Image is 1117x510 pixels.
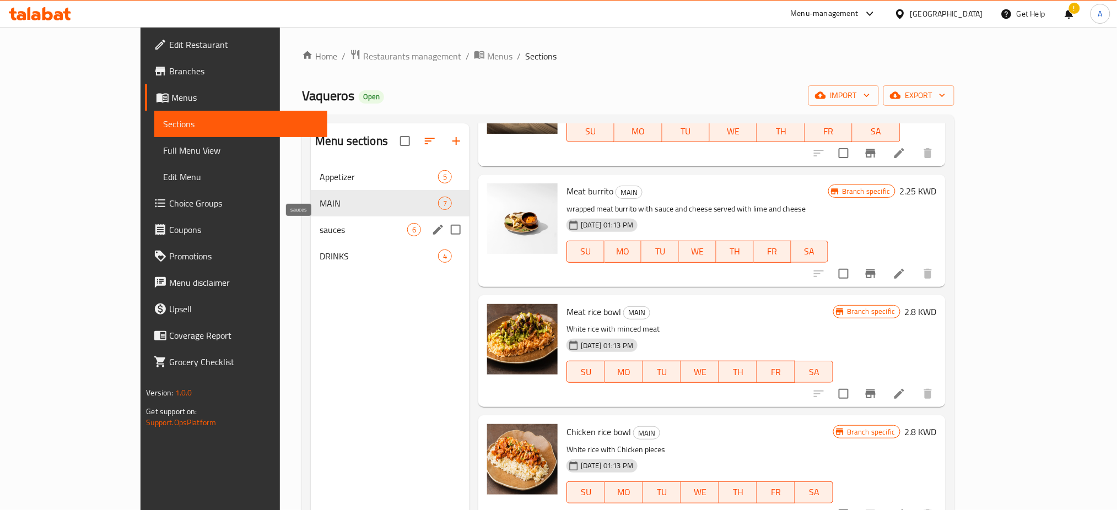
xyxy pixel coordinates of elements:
[145,190,327,216] a: Choice Groups
[302,49,954,63] nav: breadcrumb
[905,424,937,440] h6: 2.8 KWD
[438,197,452,210] div: items
[614,120,662,142] button: MO
[893,147,906,160] a: Edit menu item
[714,123,753,139] span: WE
[832,142,855,165] span: Select to update
[438,249,452,263] div: items
[800,364,829,380] span: SA
[679,241,716,263] button: WE
[154,137,327,164] a: Full Menu View
[857,123,895,139] span: SA
[757,120,805,142] button: TH
[633,426,660,440] div: MAIN
[487,50,512,63] span: Menus
[566,322,833,336] p: White rice with minced meat
[719,481,757,503] button: TH
[439,251,451,262] span: 4
[857,140,884,166] button: Branch-specific-item
[163,170,319,183] span: Edit Menu
[320,197,438,210] span: MAIN
[805,120,852,142] button: FR
[762,484,791,500] span: FR
[647,484,677,500] span: TU
[838,186,894,197] span: Branch specific
[350,49,461,63] a: Restaurants management
[762,364,791,380] span: FR
[466,50,470,63] li: /
[566,481,605,503] button: SU
[832,382,855,405] span: Select to update
[393,129,417,153] span: Select all sections
[175,386,192,400] span: 1.0.0
[817,89,870,102] span: import
[616,186,642,199] span: MAIN
[566,183,613,199] span: Meat burrito
[171,91,319,104] span: Menus
[320,249,438,263] span: DRINKS
[643,361,681,383] button: TU
[311,164,470,190] div: Appetizer5
[439,172,451,182] span: 5
[791,241,829,263] button: SA
[721,243,749,259] span: TH
[169,302,319,316] span: Upsell
[487,424,558,495] img: Chicken rice bowl
[145,216,327,243] a: Coupons
[311,216,470,243] div: sauces6edit
[795,361,833,383] button: SA
[915,140,941,166] button: delete
[576,460,638,471] span: [DATE] 01:13 PM
[438,170,452,183] div: items
[443,128,470,154] button: Add section
[145,58,327,84] a: Branches
[169,197,319,210] span: Choice Groups
[320,170,438,183] span: Appetizer
[146,404,197,419] span: Get support on:
[605,361,643,383] button: MO
[566,361,605,383] button: SU
[169,223,319,236] span: Coupons
[683,243,712,259] span: WE
[843,427,899,437] span: Branch specific
[609,484,639,500] span: MO
[616,186,643,199] div: MAIN
[609,243,638,259] span: MO
[1098,8,1103,20] span: A
[311,159,470,274] nav: Menu sections
[757,361,795,383] button: FR
[710,120,757,142] button: WE
[681,361,719,383] button: WE
[417,128,443,154] span: Sort sections
[163,117,319,131] span: Sections
[474,49,512,63] a: Menus
[302,83,354,108] span: Vaqueros
[145,84,327,111] a: Menus
[609,364,639,380] span: MO
[605,241,642,263] button: MO
[619,123,657,139] span: MO
[169,355,319,368] span: Grocery Checklist
[566,120,614,142] button: SU
[571,484,601,500] span: SU
[724,484,753,500] span: TH
[576,340,638,351] span: [DATE] 01:13 PM
[795,481,833,503] button: SA
[320,223,407,236] span: sauces
[915,261,941,287] button: delete
[576,220,638,230] span: [DATE] 01:13 PM
[857,381,884,407] button: Branch-specific-item
[681,481,719,503] button: WE
[667,123,705,139] span: TU
[169,329,319,342] span: Coverage Report
[408,225,420,235] span: 6
[646,243,674,259] span: TU
[359,92,384,101] span: Open
[359,90,384,104] div: Open
[643,481,681,503] button: TU
[145,243,327,269] a: Promotions
[145,349,327,375] a: Grocery Checklist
